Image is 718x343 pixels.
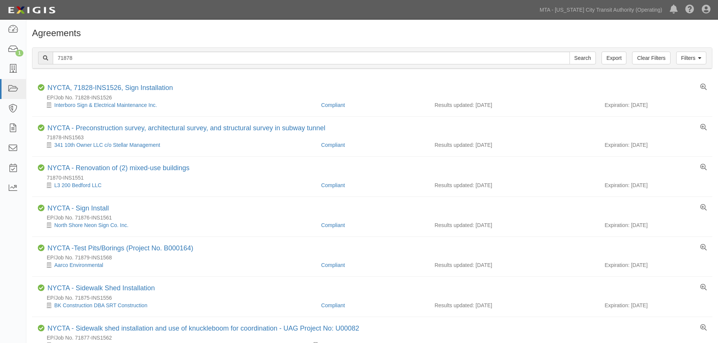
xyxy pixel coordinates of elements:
div: Results updated: [DATE] [435,141,593,149]
a: Compliant [321,102,345,108]
div: 341 10th Owner LLC c/o Stellar Management [38,141,315,149]
a: View results summary [700,204,707,211]
div: North Shore Neon Sign Co. Inc. [38,221,315,229]
div: Expiration: [DATE] [605,181,707,189]
i: Compliant [38,84,44,91]
div: 71878-INS1563 [38,134,712,141]
a: NYCTA -Test Pits/Borings (Project No. B000164) [47,244,193,252]
img: logo-5460c22ac91f19d4615b14bd174203de0afe785f0fc80cf4dbbc73dc1793850b.png [6,3,58,17]
h1: Agreements [32,28,712,38]
div: EP/Job No. 71879-INS1568 [38,254,712,261]
div: Results updated: [DATE] [435,181,593,189]
i: Compliant [38,205,44,212]
a: Compliant [321,182,345,188]
a: NYCTA - Renovation of (2) mixed-use buildings [47,164,190,172]
div: Expiration: [DATE] [605,261,707,269]
div: Expiration: [DATE] [605,221,707,229]
a: NYCTA - Sign Install [47,204,109,212]
div: NYCTA - Preconstruction survey, architectural survey, and structural survey in subway tunnel [47,124,325,133]
div: Expiration: [DATE] [605,141,707,149]
i: Compliant [38,325,44,332]
a: BK Construction DBA SRT Construction [54,302,147,308]
div: Results updated: [DATE] [435,261,593,269]
a: View results summary [700,164,707,171]
div: Results updated: [DATE] [435,302,593,309]
a: Export [602,52,626,64]
div: Expiration: [DATE] [605,101,707,109]
a: View results summary [700,84,707,91]
a: MTA - [US_STATE] City Transit Authority (Operating) [536,2,666,17]
div: Interboro Sign & Electrical Maintenance Inc. [38,101,315,109]
div: Results updated: [DATE] [435,101,593,109]
a: View results summary [700,325,707,331]
a: Interboro Sign & Electrical Maintenance Inc. [54,102,157,108]
i: Help Center - Complianz [685,5,694,14]
a: View results summary [700,284,707,291]
input: Search [570,52,596,64]
a: Compliant [321,262,345,268]
div: 1 [15,50,23,56]
a: NYCTA - Preconstruction survey, architectural survey, and structural survey in subway tunnel [47,124,325,132]
a: NYCTA, 71828-INS1526, Sign Installation [47,84,173,91]
a: NYCTA - Sidewalk shed installation and use of knuckleboom for coordination - UAG Project No: U00082 [47,325,359,332]
div: Results updated: [DATE] [435,221,593,229]
div: NYCTA - Sidewalk Shed Installation [47,284,155,293]
div: 71870-INS1551 [38,174,712,181]
div: EP/Job No. 71877-INS1562 [38,334,712,341]
a: Filters [676,52,706,64]
i: Compliant [38,285,44,291]
i: Compliant [38,245,44,252]
div: EP/Job No. 71828-INS1526 [38,94,712,101]
a: Compliant [321,302,345,308]
div: NYCTA - Renovation of (2) mixed-use buildings [47,164,190,172]
a: Compliant [321,142,345,148]
a: North Shore Neon Sign Co. Inc. [54,222,129,228]
div: NYCTA -Test Pits/Borings (Project No. B000164) [47,244,193,253]
div: BK Construction DBA SRT Construction [38,302,315,309]
div: NYCTA - Sign Install [47,204,109,213]
input: Search [53,52,570,64]
div: Expiration: [DATE] [605,302,707,309]
div: Aarco Environmental [38,261,315,269]
a: Aarco Environmental [54,262,103,268]
div: EP/Job No. 71876-INS1561 [38,214,712,221]
i: Compliant [38,125,44,131]
a: NYCTA - Sidewalk Shed Installation [47,284,155,292]
a: View results summary [700,244,707,251]
i: Compliant [38,165,44,171]
div: EP/Job No. 71875-INS1556 [38,294,712,302]
a: View results summary [700,124,707,131]
a: Clear Filters [632,52,670,64]
a: L3 200 Bedford LLC [54,182,101,188]
div: L3 200 Bedford LLC [38,181,315,189]
a: Compliant [321,222,345,228]
a: 341 10th Owner LLC c/o Stellar Management [54,142,160,148]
